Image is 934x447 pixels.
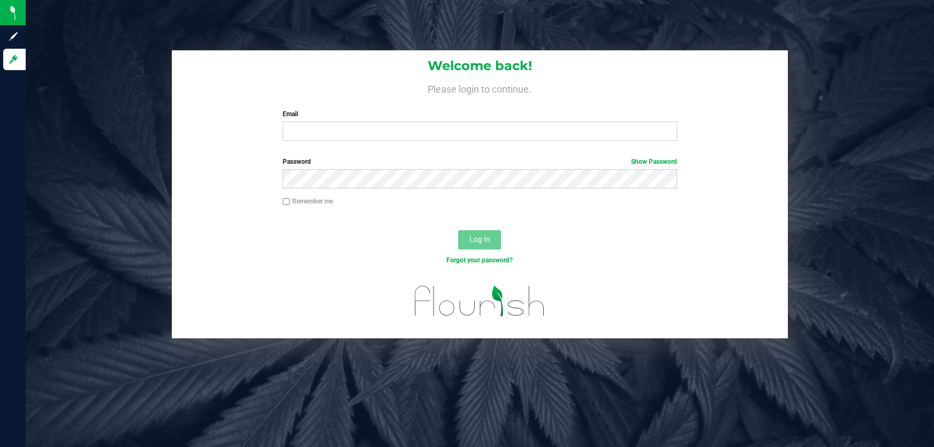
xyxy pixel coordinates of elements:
[403,276,557,326] img: flourish_logo.svg
[172,59,788,73] h1: Welcome back!
[283,196,333,206] label: Remember me
[446,256,513,264] a: Forgot your password?
[458,230,501,249] button: Log In
[283,109,678,119] label: Email
[283,198,290,206] input: Remember me
[172,81,788,94] h4: Please login to continue.
[469,235,490,244] span: Log In
[631,158,677,165] a: Show Password
[8,54,19,65] inline-svg: Log in
[283,158,311,165] span: Password
[8,31,19,42] inline-svg: Sign up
